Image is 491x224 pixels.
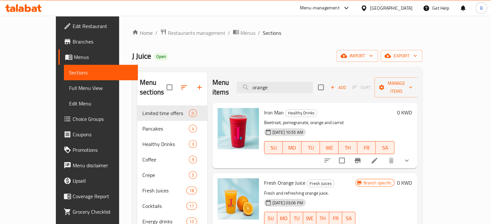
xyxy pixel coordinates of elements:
[240,29,255,37] span: Menus
[64,80,138,96] a: Full Menu View
[189,125,197,132] div: items
[176,80,192,95] span: Sort sections
[58,49,138,65] a: Menus
[357,141,376,154] button: FR
[142,187,186,194] span: Fresh Juices
[320,141,339,154] button: WE
[480,5,483,12] span: B
[350,153,365,168] button: Branch-specific-item
[137,121,207,136] div: Pancakes4
[397,178,412,187] h6: 0 KWD
[73,177,133,185] span: Upsell
[320,153,335,168] button: sort-choices
[140,78,167,97] h2: Menu sections
[307,180,334,187] span: Fresh Juices
[384,153,399,168] button: delete
[397,108,412,117] h6: 0 KWD
[187,188,196,194] span: 18
[218,178,259,219] img: Fresh Orange Juice
[264,189,355,197] p: Fresh and refreshing orange juice.
[64,96,138,111] a: Edit Menu
[163,81,176,94] span: Select all sections
[371,157,378,164] a: Edit menu item
[189,110,197,116] span: 0
[186,202,197,210] div: items
[58,173,138,189] a: Upsell
[142,202,186,210] span: Cocktails
[69,100,133,107] span: Edit Menu
[189,126,197,132] span: 4
[58,158,138,173] a: Menu disclaimer
[342,52,373,60] span: import
[264,141,283,154] button: SU
[58,18,138,34] a: Edit Restaurant
[189,140,197,148] div: items
[306,214,313,223] span: WE
[137,152,207,167] div: Coffee9
[283,141,302,154] button: MO
[187,203,196,209] span: 17
[339,141,357,154] button: TH
[142,109,189,117] span: Limited time offers
[403,157,411,164] svg: Show Choices
[307,180,334,187] div: Fresh Juices
[142,171,189,179] span: Crepe
[64,65,138,80] a: Sections
[348,83,374,93] span: Select section first
[361,180,394,186] span: Branch specific
[335,154,349,167] span: Select to update
[58,34,138,49] a: Branches
[264,119,394,127] p: Beetroot, pomegranate, orange and carrot
[74,53,133,61] span: Menus
[142,125,189,132] span: Pancakes
[160,29,225,37] a: Restaurants management
[267,143,281,152] span: SU
[73,208,133,216] span: Grocery Checklist
[378,143,392,152] span: SA
[189,157,197,163] span: 9
[258,29,260,37] li: /
[137,136,207,152] div: Healthy Drinks3
[360,143,373,152] span: FR
[302,141,320,154] button: TU
[341,143,355,152] span: TH
[192,80,207,95] button: Add section
[270,200,306,206] span: [DATE] 03:06 PM
[137,198,207,214] div: Cocktails17
[329,84,347,91] span: Add
[332,214,340,223] span: FR
[270,129,306,135] span: [DATE] 10:55 AM
[319,214,327,223] span: TH
[300,4,340,12] div: Menu-management
[370,5,413,12] div: [GEOGRAPHIC_DATA]
[142,140,189,148] span: Healthy Drinks
[155,29,158,37] li: /
[280,214,288,223] span: MO
[264,178,305,188] span: Fresh Orange Juice
[293,214,301,223] span: TU
[186,187,197,194] div: items
[189,172,197,178] span: 5
[322,143,336,152] span: WE
[228,29,230,37] li: /
[132,29,422,37] nav: breadcrumb
[374,77,418,97] button: Manage items
[142,156,189,163] span: Coffee
[73,22,133,30] span: Edit Restaurant
[263,29,281,37] span: Sections
[168,29,225,37] span: Restaurants management
[314,81,328,94] span: Select section
[154,53,169,61] div: Open
[345,214,353,223] span: SA
[233,29,255,37] a: Menus
[132,29,153,37] a: Home
[189,171,197,179] div: items
[285,109,317,117] span: Healthy Drinks
[304,143,318,152] span: TU
[386,52,417,60] span: export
